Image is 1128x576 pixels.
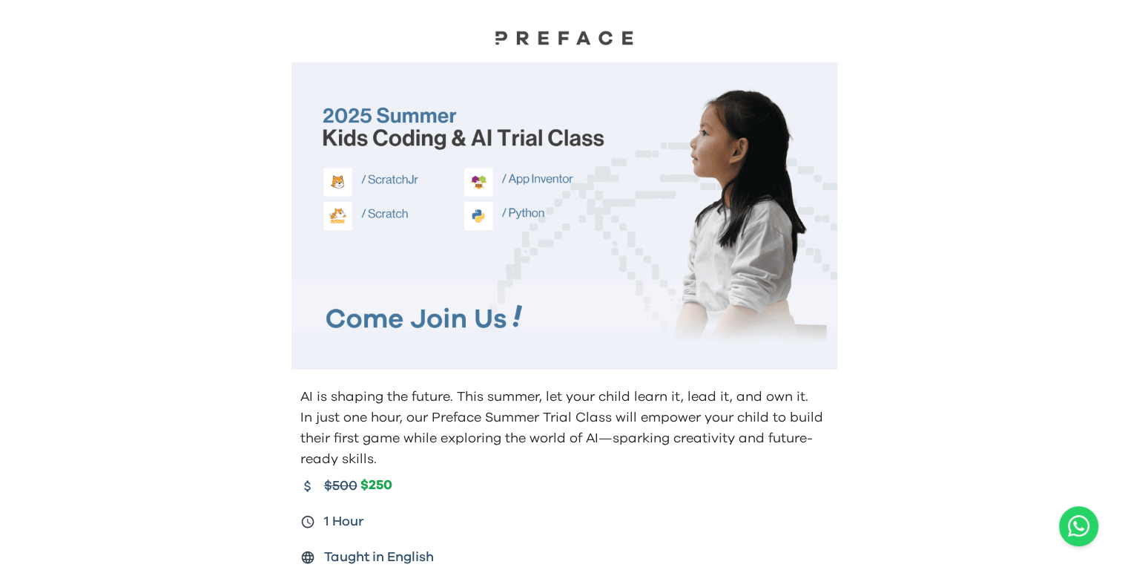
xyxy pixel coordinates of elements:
span: $500 [324,476,357,497]
span: Taught in English [324,547,434,568]
a: Preface Logo [490,30,639,50]
p: In just one hour, our Preface Summer Trial Class will empower your child to build their first gam... [300,408,831,470]
a: Chat with us on WhatsApp [1059,506,1098,546]
span: 1 Hour [324,511,364,532]
span: $250 [360,477,392,494]
img: Preface Logo [490,30,639,45]
img: Kids learning to code [291,62,837,370]
button: Open WhatsApp chat [1059,506,1098,546]
p: AI is shaping the future. This summer, let your child learn it, lead it, and own it. [300,387,831,408]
